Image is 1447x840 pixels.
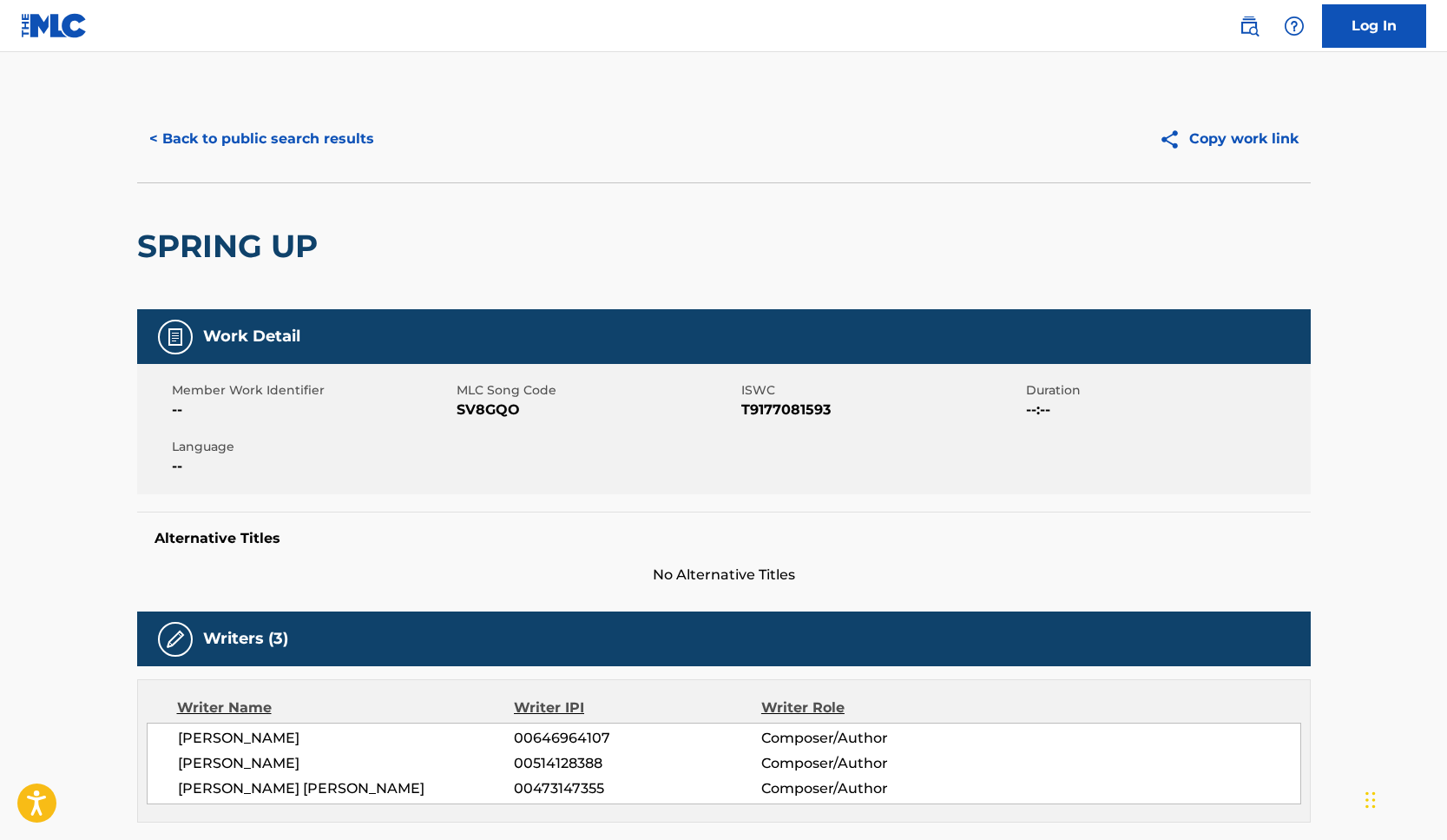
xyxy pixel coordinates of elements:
img: help [1284,16,1305,36]
h5: Alternative Titles [155,530,1293,547]
span: Composer/Author [761,778,986,799]
span: --:-- [1026,400,1306,420]
span: 00646964107 [514,728,760,749]
div: Drag [1365,774,1376,826]
span: [PERSON_NAME] [178,728,515,749]
span: MLC Song Code [457,381,737,400]
span: ISWC [741,381,1022,400]
img: search [1239,16,1260,36]
img: Writers [165,629,186,650]
span: Member Work Identifier [172,381,452,400]
h2: SPRING UP [137,227,326,266]
div: Writer Role [761,698,986,718]
span: No Alternative Titles [137,565,1311,585]
button: < Back to public search results [137,117,386,161]
span: Composer/Author [761,728,986,749]
h5: Work Detail [203,327,300,347]
span: Composer/Author [761,753,986,774]
span: -- [172,456,452,477]
img: Work Detail [165,327,186,347]
a: Log In [1322,4,1426,48]
span: -- [172,400,452,420]
span: SV8GQO [457,400,737,420]
iframe: Chat Widget [1360,757,1447,840]
span: 00473147355 [514,778,760,799]
img: MLC Logo [21,13,88,38]
span: [PERSON_NAME] [PERSON_NAME] [178,778,515,799]
button: Copy work link [1147,117,1311,161]
h5: Writers (3) [203,629,288,649]
span: [PERSON_NAME] [178,753,515,774]
img: Copy work link [1159,129,1189,150]
span: T9177081593 [741,400,1022,420]
span: 00514128388 [514,753,760,774]
div: Writer IPI [514,698,761,718]
div: Writer Name [177,698,515,718]
span: Language [172,438,452,456]
span: Duration [1026,381,1306,400]
div: Help [1277,9,1312,43]
a: Public Search [1232,9,1266,43]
